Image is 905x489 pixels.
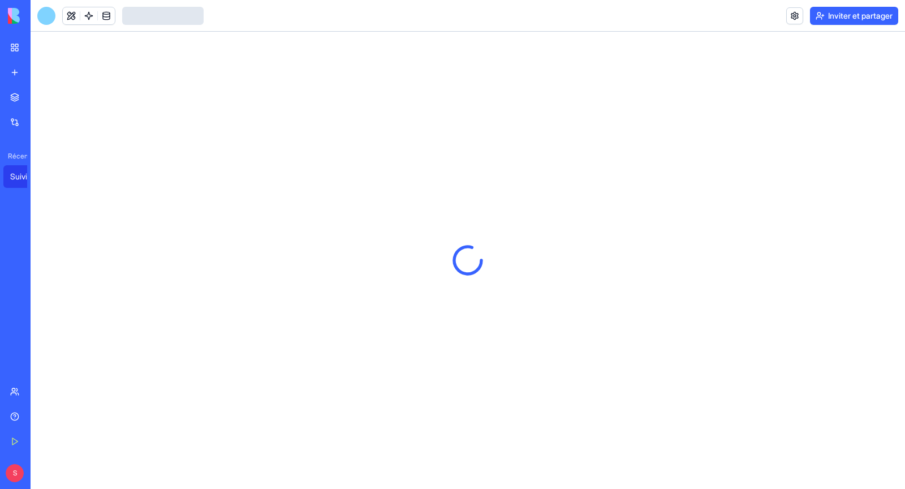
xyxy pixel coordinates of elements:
a: Suivi Interventions Artisans [3,165,49,188]
img: logo [8,8,78,24]
font: Inviter et partager [828,11,893,20]
font: Suivi Interventions Artisans [10,171,106,181]
button: Inviter et partager [810,7,898,25]
font: Récent [8,152,31,160]
font: S [13,469,17,477]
